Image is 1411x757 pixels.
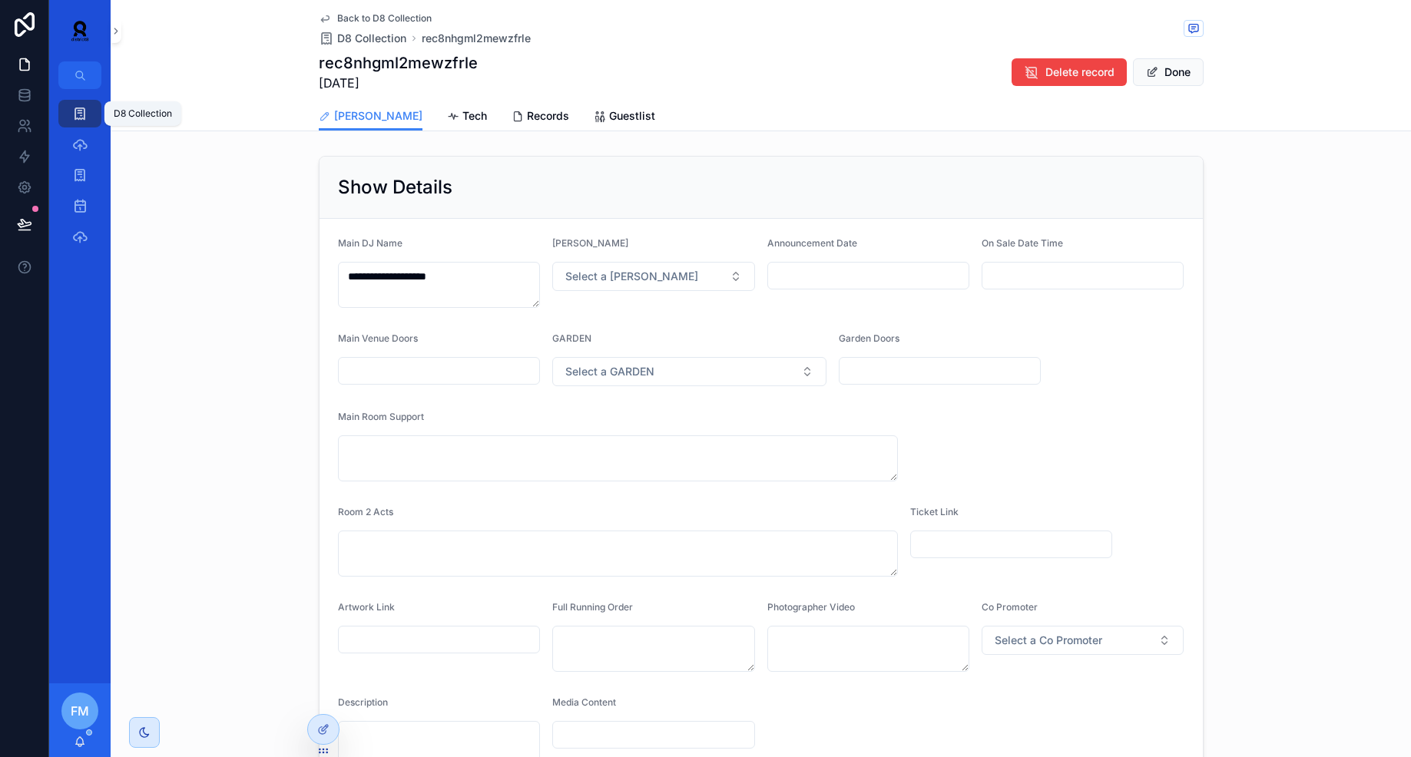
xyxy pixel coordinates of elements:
[995,633,1102,648] span: Select a Co Promoter
[512,102,569,133] a: Records
[552,357,826,386] button: Select Button
[982,626,1184,655] button: Select Button
[338,237,402,249] span: Main DJ Name
[114,107,172,120] div: D8 Collection
[422,31,531,46] a: rec8nhgml2mewzfrle
[609,108,655,124] span: Guestlist
[334,108,422,124] span: [PERSON_NAME]
[338,506,393,517] span: Room 2 Acts
[1045,64,1115,80] span: Delete record
[319,74,478,92] span: [DATE]
[594,102,655,133] a: Guestlist
[71,702,89,720] span: FM
[565,269,698,284] span: Select a [PERSON_NAME]
[447,102,487,133] a: Tech
[49,89,111,270] div: scrollable content
[910,506,959,517] span: Ticket Link
[338,332,418,344] span: Main Venue Doors
[1133,58,1204,86] button: Done
[552,237,628,249] span: [PERSON_NAME]
[338,175,452,200] h2: Show Details
[319,31,406,46] a: D8 Collection
[319,52,478,74] h1: rec8nhgml2mewzfrle
[337,31,406,46] span: D8 Collection
[552,262,755,291] button: Select Button
[982,237,1063,249] span: On Sale Date Time
[338,696,388,708] span: Description
[527,108,569,124] span: Records
[565,364,654,379] span: Select a GARDEN
[982,601,1038,613] span: Co Promoter
[61,18,98,43] img: App logo
[319,102,422,131] a: [PERSON_NAME]
[462,108,487,124] span: Tech
[337,12,432,25] span: Back to D8 Collection
[338,601,395,613] span: Artwork Link
[552,696,616,708] span: Media Content
[552,601,633,613] span: Full Running Order
[767,601,855,613] span: Photographer Video
[338,411,424,422] span: Main Room Support
[1012,58,1127,86] button: Delete record
[319,12,432,25] a: Back to D8 Collection
[839,332,899,344] span: Garden Doors
[767,237,857,249] span: Announcement Date
[552,332,591,344] span: GARDEN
